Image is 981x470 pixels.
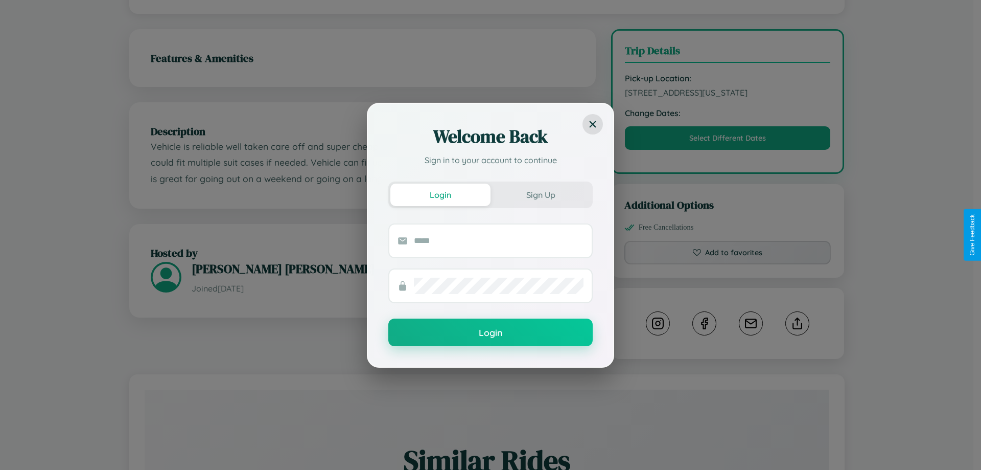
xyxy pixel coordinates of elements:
button: Login [388,319,593,346]
p: Sign in to your account to continue [388,154,593,166]
button: Sign Up [491,184,591,206]
button: Login [390,184,491,206]
div: Give Feedback [969,214,976,256]
h2: Welcome Back [388,124,593,149]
